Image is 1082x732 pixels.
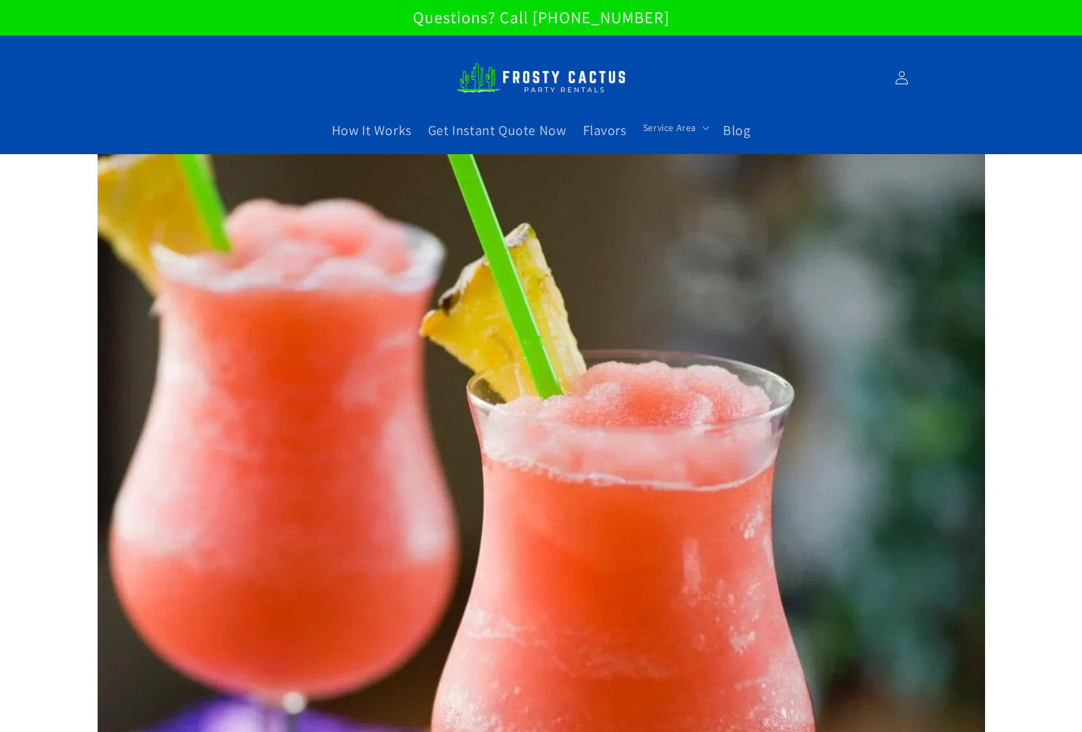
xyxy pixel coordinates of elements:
[715,113,758,147] a: Blog
[723,121,750,139] span: Blog
[643,121,696,134] span: Service Area
[583,121,627,139] span: Flavors
[635,113,715,142] summary: Service Area
[420,113,575,147] a: Get Instant Quote Now
[332,121,412,139] span: How It Works
[428,121,567,139] span: Get Instant Quote Now
[575,113,635,147] a: Flavors
[456,55,627,101] img: Frosty Cactus Margarita machine rentals Slushy machine rentals dirt soda dirty slushies
[324,113,420,147] a: How It Works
